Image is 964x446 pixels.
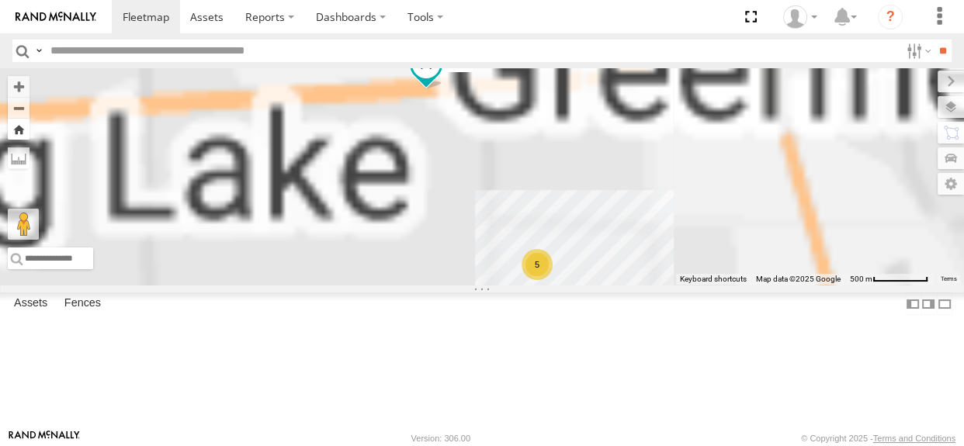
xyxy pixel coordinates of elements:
button: Keyboard shortcuts [680,274,747,285]
button: Drag Pegman onto the map to open Street View [8,209,39,240]
label: Assets [6,293,55,315]
a: Terms [941,276,957,282]
label: Dock Summary Table to the Right [921,292,936,315]
div: © Copyright 2025 - [801,434,955,443]
span: 115 [446,59,462,70]
label: Dock Summary Table to the Left [905,292,921,315]
label: Search Filter Options [900,40,934,62]
span: 500 m [850,275,872,283]
label: Map Settings [938,173,964,195]
a: Visit our Website [9,430,80,446]
button: Map Scale: 500 m per 68 pixels [845,274,933,285]
label: Measure [8,147,29,169]
div: Version: 306.00 [411,434,470,443]
img: rand-logo.svg [16,12,96,22]
label: Hide Summary Table [937,292,952,315]
button: Zoom out [8,97,29,119]
i: ? [878,5,903,29]
span: Map data ©2025 Google [756,275,841,283]
div: 5 [522,249,553,280]
label: Fences [57,293,109,315]
label: Search Query [33,40,45,62]
button: Zoom Home [8,119,29,140]
div: Brandon Hickerson [778,5,823,29]
a: Terms and Conditions [873,434,955,443]
button: Zoom in [8,76,29,97]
